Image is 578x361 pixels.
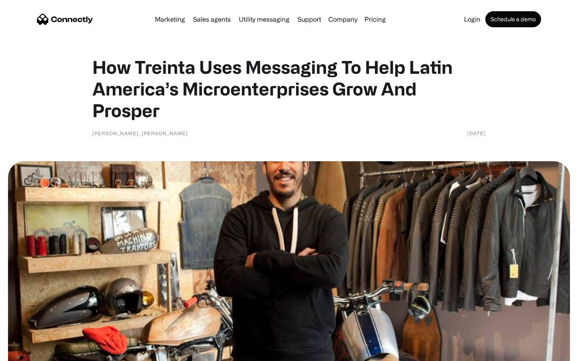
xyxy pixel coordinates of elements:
a: Marketing [152,16,188,22]
h1: How Treinta Uses Messaging To Help Latin America’s Microenterprises Grow And Prosper [92,56,486,121]
a: Schedule a demo [485,11,541,27]
a: Login [461,16,484,22]
ul: Language list [16,347,48,358]
div: [PERSON_NAME], [PERSON_NAME] [92,129,188,137]
div: [DATE] [467,129,486,137]
a: Sales agents [190,16,234,22]
div: Company [328,14,357,25]
a: Support [294,16,324,22]
a: Pricing [361,16,389,22]
a: Utility messaging [236,16,293,22]
aside: Language selected: English [8,347,48,358]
